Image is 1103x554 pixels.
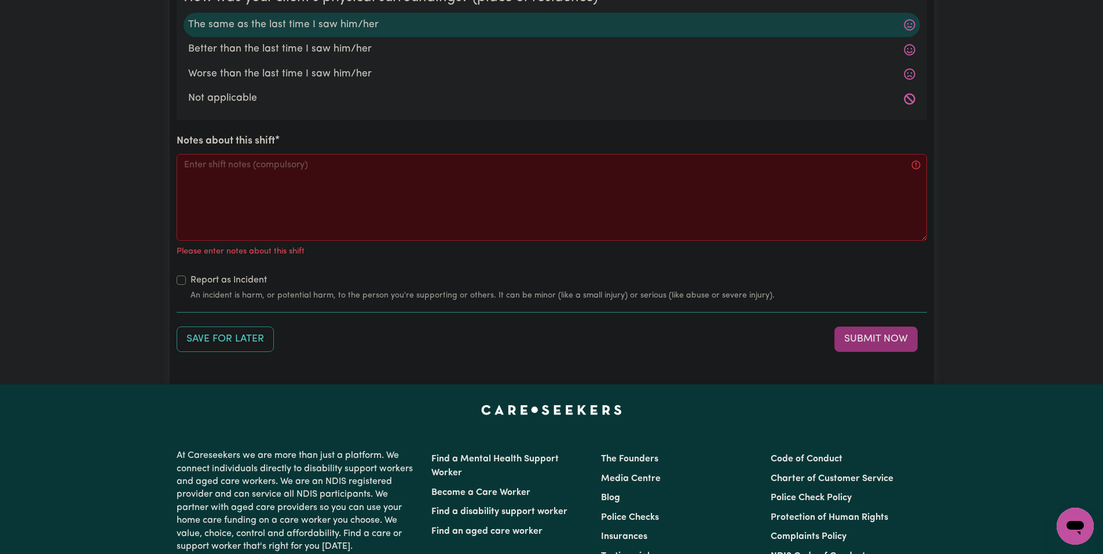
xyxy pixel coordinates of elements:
[431,454,559,478] a: Find a Mental Health Support Worker
[1057,508,1094,545] iframe: Button to launch messaging window
[771,513,888,522] a: Protection of Human Rights
[188,17,915,32] label: The same as the last time I saw him/her
[431,488,530,497] a: Become a Care Worker
[771,454,842,464] a: Code of Conduct
[771,532,847,541] a: Complaints Policy
[771,493,852,502] a: Police Check Policy
[601,454,658,464] a: The Founders
[190,273,267,287] label: Report as Incident
[188,67,915,82] label: Worse than the last time I saw him/her
[188,42,915,57] label: Better than the last time I saw him/her
[190,289,927,302] small: An incident is harm, or potential harm, to the person you're supporting or others. It can be mino...
[431,527,543,536] a: Find an aged care worker
[188,91,915,106] label: Not applicable
[601,493,620,502] a: Blog
[601,474,661,483] a: Media Centre
[601,513,659,522] a: Police Checks
[834,326,918,352] button: Submit your job report
[771,474,893,483] a: Charter of Customer Service
[177,326,274,352] button: Save your job report
[431,507,567,516] a: Find a disability support worker
[481,405,622,414] a: Careseekers home page
[177,134,275,149] label: Notes about this shift
[177,245,305,258] p: Please enter notes about this shift
[601,532,647,541] a: Insurances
